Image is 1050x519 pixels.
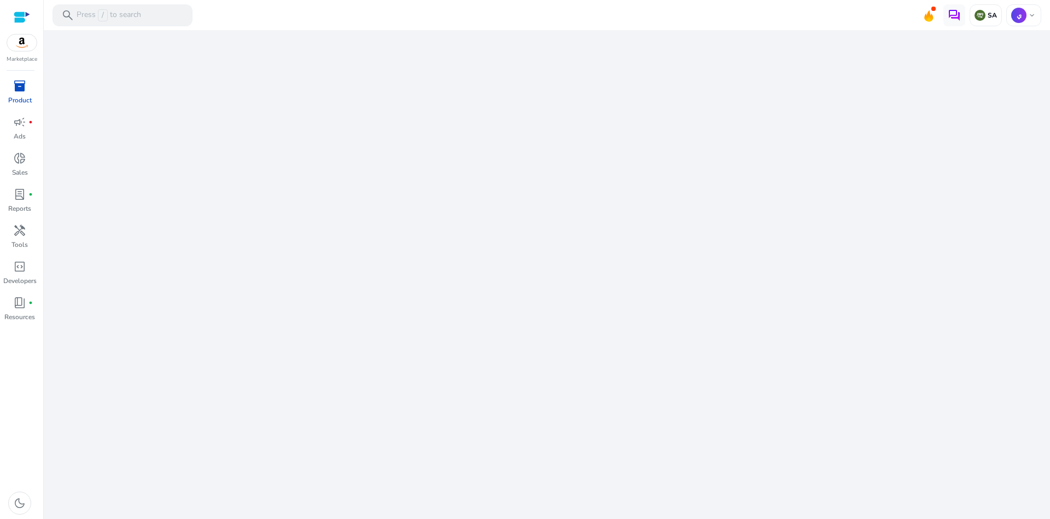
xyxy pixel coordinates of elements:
[985,11,997,20] p: SA
[7,34,37,51] img: amazon.svg
[3,276,37,286] p: Developers
[13,116,26,129] span: campaign
[7,55,37,64] p: Marketplace
[13,152,26,165] span: donut_small
[13,260,26,273] span: code_blocks
[28,301,33,305] span: fiber_manual_record
[12,168,28,177] p: Sales
[8,95,32,105] p: Product
[13,79,26,93] span: inventory_2
[14,131,26,141] p: Ads
[11,240,28,250] p: Tools
[1028,11,1036,20] span: keyboard_arrow_down
[28,120,33,124] span: fiber_manual_record
[13,497,26,510] span: dark_mode
[13,296,26,309] span: book_4
[61,9,74,22] span: search
[98,9,108,21] span: /
[77,9,141,21] p: Press to search
[8,204,31,214] p: Reports
[4,312,35,322] p: Resources
[28,192,33,197] span: fiber_manual_record
[975,10,985,21] img: sa.svg
[13,224,26,237] span: handyman
[13,188,26,201] span: lab_profile
[1011,8,1026,23] p: ي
